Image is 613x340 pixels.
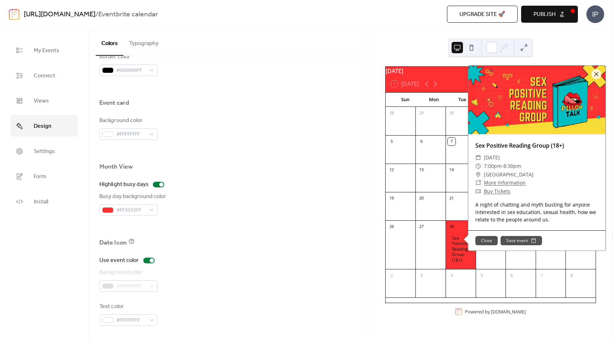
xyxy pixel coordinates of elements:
div: Date Icon [99,238,127,247]
button: Upgrade site 🚀 [447,6,518,23]
div: 26 [388,223,396,231]
a: Design [11,115,78,137]
div: Powered by [465,309,526,315]
div: 5 [388,138,396,146]
div: 30 [448,109,455,117]
span: Design [34,121,51,132]
span: Connect [34,70,55,81]
div: 8 [568,272,575,279]
div: ​ [475,187,481,196]
span: - [502,162,503,170]
div: 19 [388,194,396,202]
div: 28 [388,109,396,117]
div: 21 [448,194,455,202]
div: ​ [475,179,481,187]
div: Busy day background color [99,192,166,201]
div: Background color [99,268,156,277]
div: Tue [448,93,476,107]
span: [DATE] [484,153,500,162]
a: Sex Positive Reading Group (18+) [475,142,564,149]
a: [DOMAIN_NAME] [491,309,526,315]
div: 4 [448,272,455,279]
div: Month View [99,163,133,171]
div: Sex Positive Reading Group (18+) [446,235,476,263]
div: Border color [99,53,156,61]
a: Install [11,191,78,212]
button: Close [475,236,498,245]
button: Typography [123,29,164,55]
div: 3 [418,272,425,279]
div: ​ [475,170,481,179]
a: More Information [484,179,526,186]
span: Upgrade site 🚀 [459,10,505,19]
div: Background color [99,116,156,125]
div: 28 [448,223,455,231]
a: My Events [11,39,78,61]
div: 12 [388,166,396,174]
span: Install [34,196,48,207]
b: Eventbrite calendar [98,8,158,21]
div: 6 [508,272,515,279]
div: IP [586,5,604,23]
a: [URL][DOMAIN_NAME] [24,8,95,21]
div: Highlight busy days [99,180,149,189]
div: 5 [478,272,486,279]
div: Mon [420,93,448,107]
span: Publish [534,10,556,19]
span: #FFFFFFFF [116,130,146,139]
div: Sun [391,93,420,107]
span: Views [34,95,49,106]
a: Connect [11,65,78,86]
span: Form [34,171,46,182]
div: Event card [99,99,129,107]
div: 7 [448,138,455,146]
img: logo [9,9,20,20]
span: #FF3032FF [116,206,146,215]
span: [GEOGRAPHIC_DATA] [484,170,534,179]
span: 8:30pm [503,162,521,170]
div: Sex Positive Reading Group (18+) [452,235,473,263]
div: 27 [418,223,425,231]
b: / [95,8,98,21]
div: 20 [418,194,425,202]
a: Views [11,90,78,111]
span: #FFFFFFFF [116,316,146,325]
div: 7 [538,272,546,279]
span: Settings [34,146,55,157]
button: Publish [521,6,578,23]
a: Form [11,165,78,187]
div: 6 [418,138,425,146]
div: 13 [418,166,425,174]
div: 29 [418,109,425,117]
div: ​ [475,162,481,170]
div: [DATE] [386,67,596,75]
div: Use event color [99,256,139,265]
div: Text color [99,302,156,311]
span: 7:00pm [484,162,502,170]
button: Colors [96,29,123,56]
a: Settings [11,140,78,162]
span: #000000FF [116,66,146,75]
div: 14 [448,166,455,174]
div: ​ [475,153,481,162]
a: Buy Tickets [484,188,510,194]
span: My Events [34,45,59,56]
button: Save event [501,236,542,245]
div: A night of chatting and myth busting for anyone interested in sex education, sexual health, how w... [468,201,606,223]
div: 2 [388,272,396,279]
